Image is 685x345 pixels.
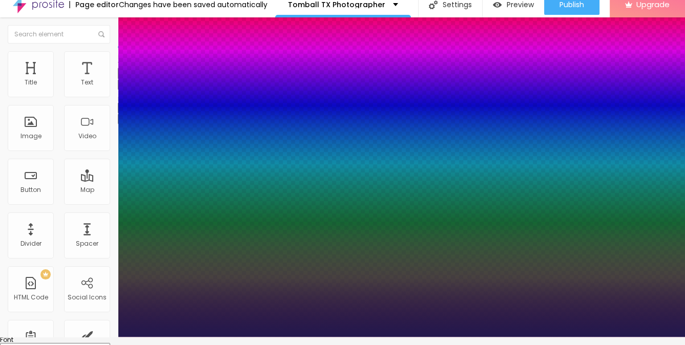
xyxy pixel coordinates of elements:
img: Icone [98,31,105,37]
div: Changes have been saved automatically [119,1,267,8]
div: Spacer [76,240,98,247]
div: Map [80,186,94,193]
div: Button [20,186,41,193]
div: HTML Code [14,294,48,301]
div: Text [81,79,93,86]
div: Title [25,79,37,86]
div: Page editor [69,1,119,8]
p: Tomball TX Photographer [288,1,385,8]
span: Preview [507,1,534,9]
img: view-1.svg [493,1,502,9]
div: Image [20,133,41,140]
input: Search element [8,25,110,44]
img: Icone [429,1,438,9]
div: Video [78,133,96,140]
div: Divider [20,240,41,247]
span: Publish [559,1,584,9]
div: Social Icons [68,294,107,301]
